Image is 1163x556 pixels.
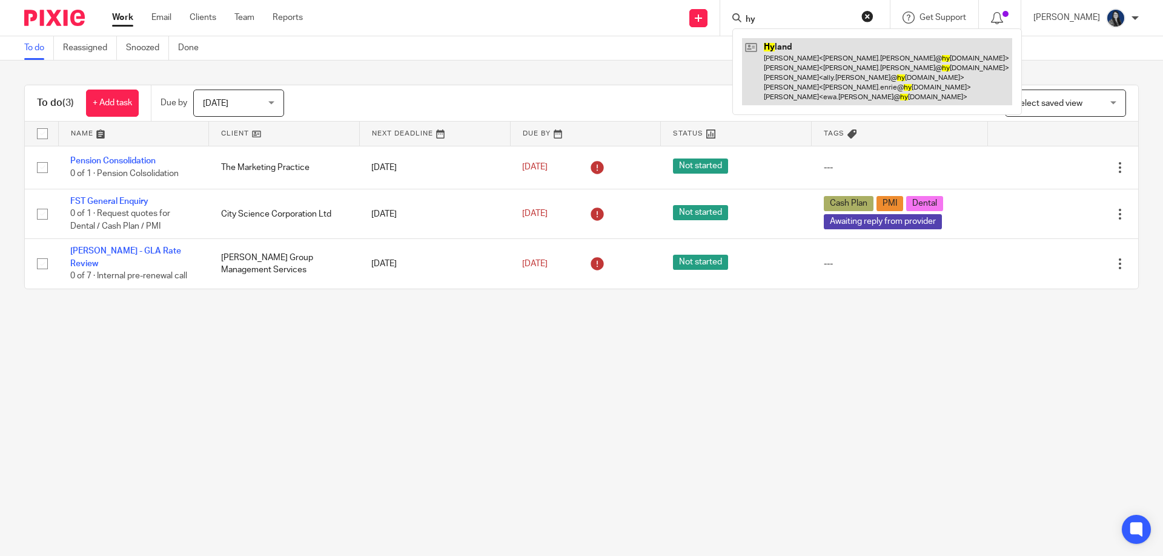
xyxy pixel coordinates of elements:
[70,272,187,280] span: 0 of 7 · Internal pre-renewal call
[824,196,873,211] span: Cash Plan
[234,11,254,24] a: Team
[359,146,510,189] td: [DATE]
[824,130,844,137] span: Tags
[70,247,181,267] a: [PERSON_NAME] - GLA Rate Review
[673,205,728,220] span: Not started
[673,159,728,174] span: Not started
[273,11,303,24] a: Reports
[1015,99,1082,108] span: Select saved view
[824,258,976,270] div: ---
[876,196,903,211] span: PMI
[824,162,976,174] div: ---
[522,163,548,172] span: [DATE]
[522,260,548,268] span: [DATE]
[70,197,148,206] a: FST General Enquiry
[861,10,873,22] button: Clear
[70,157,156,165] a: Pension Consolidation
[522,209,548,218] span: [DATE]
[70,210,170,231] span: 0 of 1 · Request quotes for Dental / Cash Plan / PMI
[62,98,74,108] span: (3)
[63,36,117,60] a: Reassigned
[126,36,169,60] a: Snoozed
[744,15,853,25] input: Search
[70,169,179,178] span: 0 of 1 · Pension Colsolidation
[359,239,510,289] td: [DATE]
[906,196,943,211] span: Dental
[151,11,171,24] a: Email
[37,97,74,110] h1: To do
[178,36,208,60] a: Done
[919,13,966,22] span: Get Support
[190,11,216,24] a: Clients
[209,239,360,289] td: [PERSON_NAME] Group Management Services
[86,90,139,117] a: + Add task
[24,10,85,26] img: Pixie
[1106,8,1125,28] img: eeb93efe-c884-43eb-8d47-60e5532f21cb.jpg
[359,189,510,238] td: [DATE]
[24,36,54,60] a: To do
[161,97,187,109] p: Due by
[203,99,228,108] span: [DATE]
[824,214,942,229] span: Awaiting reply from provider
[209,189,360,238] td: City Science Corporation Ltd
[112,11,133,24] a: Work
[209,146,360,189] td: The Marketing Practice
[1033,11,1100,24] p: [PERSON_NAME]
[673,255,728,270] span: Not started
